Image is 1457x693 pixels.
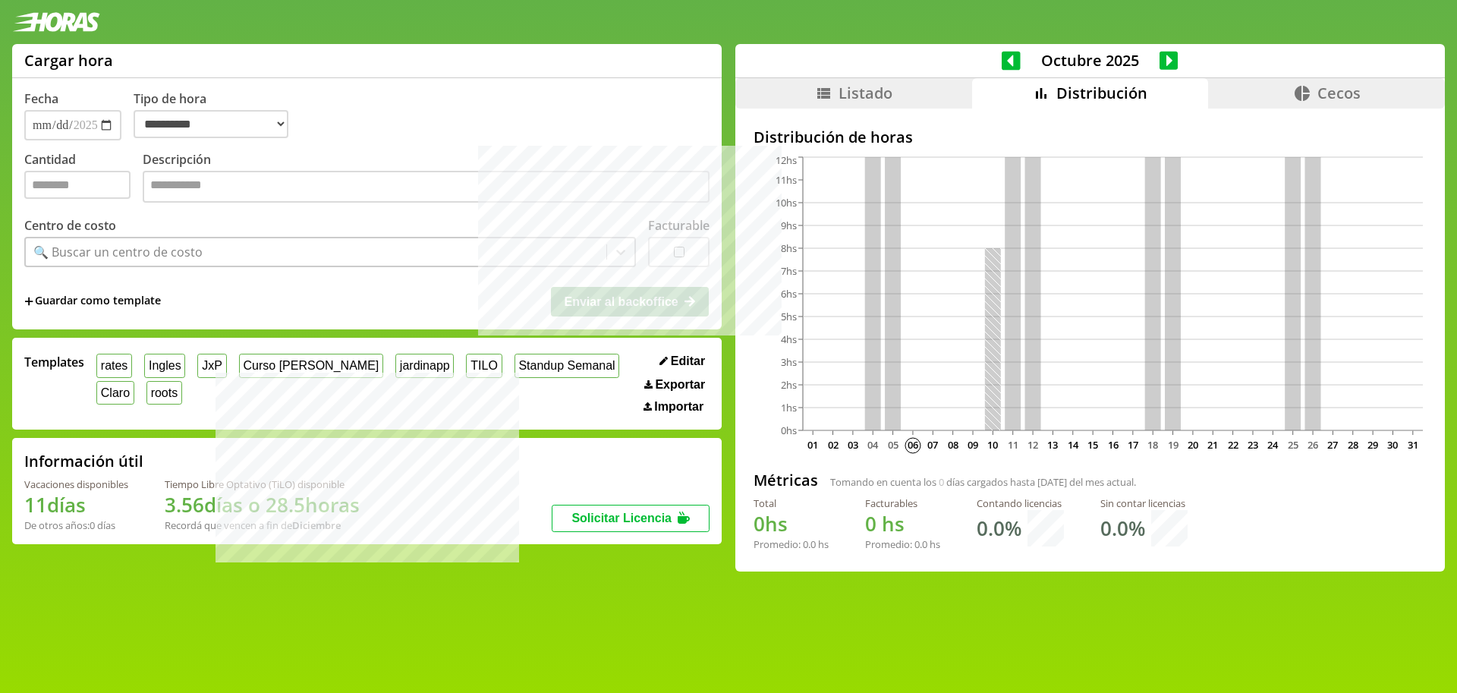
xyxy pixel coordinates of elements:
[1027,438,1038,452] text: 12
[754,496,829,510] div: Total
[1188,438,1198,452] text: 20
[143,151,710,206] label: Descripción
[1107,438,1118,452] text: 16
[848,438,858,452] text: 03
[865,510,876,537] span: 0
[1087,438,1098,452] text: 15
[1056,83,1147,103] span: Distribución
[648,217,710,234] label: Facturable
[867,438,879,452] text: 04
[914,537,927,551] span: 0.0
[1248,438,1258,452] text: 23
[1287,438,1298,452] text: 25
[165,518,360,532] div: Recordá que vencen a fin de
[24,491,128,518] h1: 11 días
[865,496,940,510] div: Facturables
[968,438,978,452] text: 09
[655,354,710,369] button: Editar
[1367,438,1378,452] text: 29
[977,515,1021,542] h1: 0.0 %
[515,354,620,377] button: Standup Semanal
[1308,438,1318,452] text: 26
[908,438,918,452] text: 06
[754,510,829,537] h1: hs
[987,438,998,452] text: 10
[781,287,797,301] tspan: 6hs
[143,171,710,203] textarea: Descripción
[24,293,161,310] span: +Guardar como template
[1348,438,1358,452] text: 28
[781,401,797,414] tspan: 1hs
[781,332,797,346] tspan: 4hs
[977,496,1064,510] div: Contando licencias
[754,127,1427,147] h2: Distribución de horas
[165,491,360,518] h1: 3.56 días o 28.5 horas
[754,537,829,551] div: Promedio: hs
[671,354,705,368] span: Editar
[1100,496,1188,510] div: Sin contar licencias
[839,83,892,103] span: Listado
[1047,438,1058,452] text: 13
[134,90,301,140] label: Tipo de hora
[1147,438,1158,452] text: 18
[1100,515,1145,542] h1: 0.0 %
[395,354,454,377] button: jardinapp
[1207,438,1218,452] text: 21
[827,438,838,452] text: 02
[1227,438,1238,452] text: 22
[165,477,360,491] div: Tiempo Libre Optativo (TiLO) disponible
[865,537,940,551] div: Promedio: hs
[552,505,710,532] button: Solicitar Licencia
[96,381,134,405] button: Claro
[1008,438,1018,452] text: 11
[24,354,84,370] span: Templates
[781,355,797,369] tspan: 3hs
[24,293,33,310] span: +
[927,438,938,452] text: 07
[24,477,128,491] div: Vacaciones disponibles
[1021,50,1160,71] span: Octubre 2025
[197,354,226,377] button: JxP
[24,451,143,471] h2: Información útil
[1128,438,1138,452] text: 17
[24,50,113,71] h1: Cargar hora
[24,518,128,532] div: De otros años: 0 días
[24,151,143,206] label: Cantidad
[146,381,182,405] button: roots
[865,510,940,537] h1: hs
[776,173,797,187] tspan: 11hs
[24,171,131,199] input: Cantidad
[655,378,705,392] span: Exportar
[466,354,502,377] button: TILO
[781,378,797,392] tspan: 2hs
[887,438,898,452] text: 05
[654,400,703,414] span: Importar
[1387,438,1398,452] text: 30
[1267,438,1279,452] text: 24
[1167,438,1178,452] text: 19
[640,377,710,392] button: Exportar
[144,354,185,377] button: Ingles
[781,424,797,437] tspan: 0hs
[24,90,58,107] label: Fecha
[939,475,944,489] span: 0
[134,110,288,138] select: Tipo de hora
[1317,83,1361,103] span: Cecos
[803,537,816,551] span: 0.0
[807,438,818,452] text: 01
[754,470,818,490] h2: Métricas
[776,153,797,167] tspan: 12hs
[96,354,132,377] button: rates
[24,217,116,234] label: Centro de costo
[571,512,672,524] span: Solicitar Licencia
[754,510,765,537] span: 0
[292,518,341,532] b: Diciembre
[1408,438,1418,452] text: 31
[239,354,383,377] button: Curso [PERSON_NAME]
[830,475,1136,489] span: Tomando en cuenta los días cargados hasta [DATE] del mes actual.
[781,310,797,323] tspan: 5hs
[1327,438,1338,452] text: 27
[1068,438,1079,452] text: 14
[33,244,203,260] div: 🔍 Buscar un centro de costo
[781,264,797,278] tspan: 7hs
